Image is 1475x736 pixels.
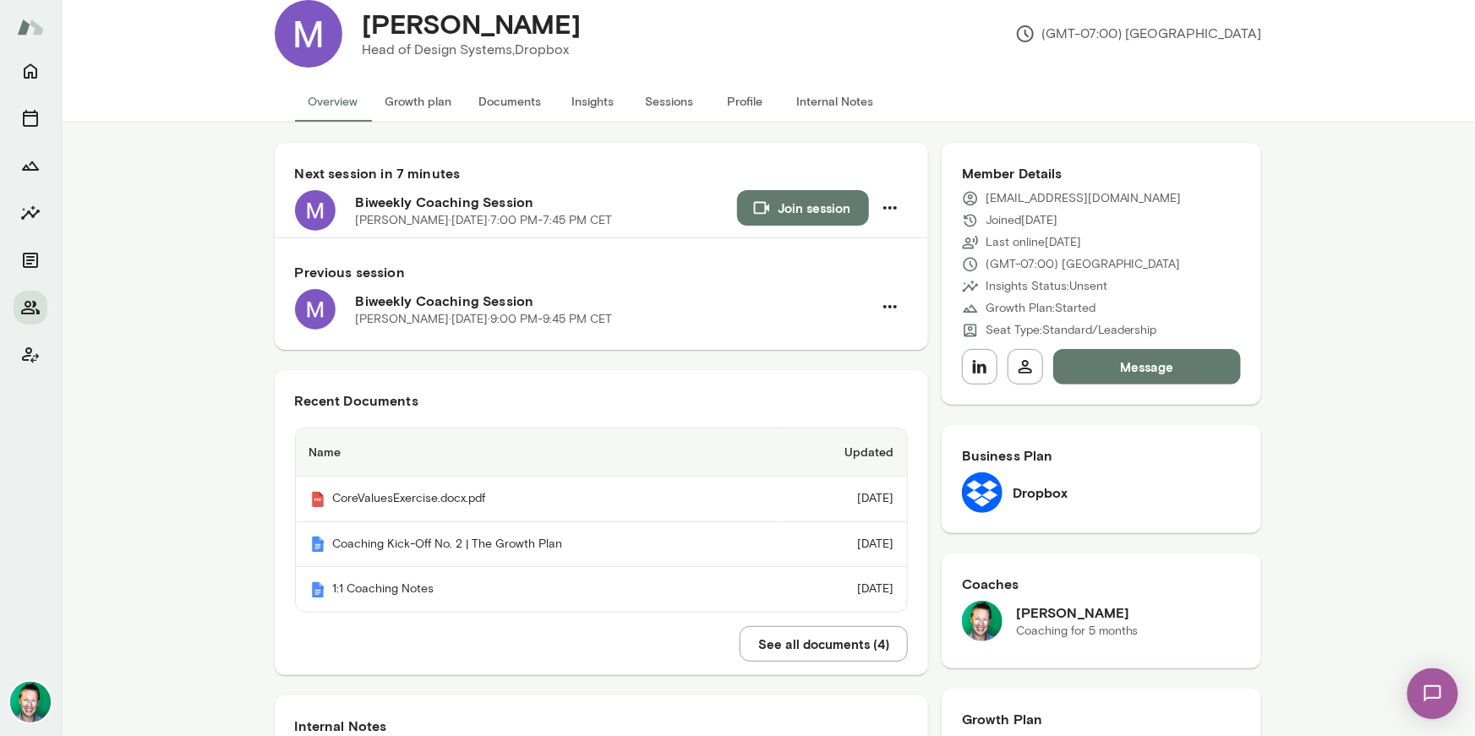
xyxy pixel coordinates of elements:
button: Documents [14,243,47,277]
p: (GMT-07:00) [GEOGRAPHIC_DATA] [1015,24,1262,44]
button: Growth Plan [14,149,47,183]
th: Updated [777,428,907,477]
p: Head of Design Systems, Dropbox [363,40,582,60]
img: Brian Lawrence [962,601,1002,641]
button: Members [14,291,47,324]
button: Overview [295,81,372,122]
td: [DATE] [777,567,907,612]
h6: Coaches [962,574,1242,594]
th: 1:1 Coaching Notes [296,567,777,612]
h6: [PERSON_NAME] [1016,602,1139,623]
h6: Growth Plan [962,709,1242,729]
th: Coaching Kick-Off No. 2 | The Growth Plan [296,522,777,568]
button: See all documents (4) [740,626,908,662]
button: Sessions [14,101,47,135]
p: Coaching for 5 months [1016,623,1139,640]
h6: Previous session [295,262,908,282]
h6: Next session in 7 minutes [295,163,908,183]
h6: Biweekly Coaching Session [356,291,872,311]
p: (GMT-07:00) [GEOGRAPHIC_DATA] [986,256,1181,273]
h6: Member Details [962,163,1242,183]
button: Client app [14,338,47,372]
p: Last online [DATE] [986,234,1081,251]
img: Mento [17,11,44,43]
button: Sessions [631,81,707,122]
button: Profile [707,81,784,122]
h6: Biweekly Coaching Session [356,192,737,212]
button: Insights [14,196,47,230]
button: Insights [555,81,631,122]
h6: Internal Notes [295,716,908,736]
h6: Dropbox [1013,482,1068,503]
button: Message [1053,349,1242,384]
th: CoreValuesExercise.docx.pdf [296,477,777,522]
p: [EMAIL_ADDRESS][DOMAIN_NAME] [986,190,1182,207]
img: Mento [309,581,326,598]
img: Mento [309,536,326,553]
button: Documents [466,81,555,122]
p: [PERSON_NAME] · [DATE] · 9:00 PM-9:45 PM CET [356,311,613,328]
h4: [PERSON_NAME] [363,8,582,40]
h6: Recent Documents [295,390,908,411]
button: Home [14,54,47,88]
button: Growth plan [372,81,466,122]
button: Internal Notes [784,81,888,122]
p: Insights Status: Unsent [986,278,1107,295]
p: Joined [DATE] [986,212,1057,229]
img: Mento [309,491,326,508]
img: Brian Lawrence [10,682,51,722]
td: [DATE] [777,522,907,568]
th: Name [296,428,777,477]
td: [DATE] [777,477,907,522]
p: Growth Plan: Started [986,300,1095,317]
h6: Business Plan [962,445,1242,466]
button: Join session [737,190,869,226]
p: [PERSON_NAME] · [DATE] · 7:00 PM-7:45 PM CET [356,212,613,229]
p: Seat Type: Standard/Leadership [986,322,1157,339]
